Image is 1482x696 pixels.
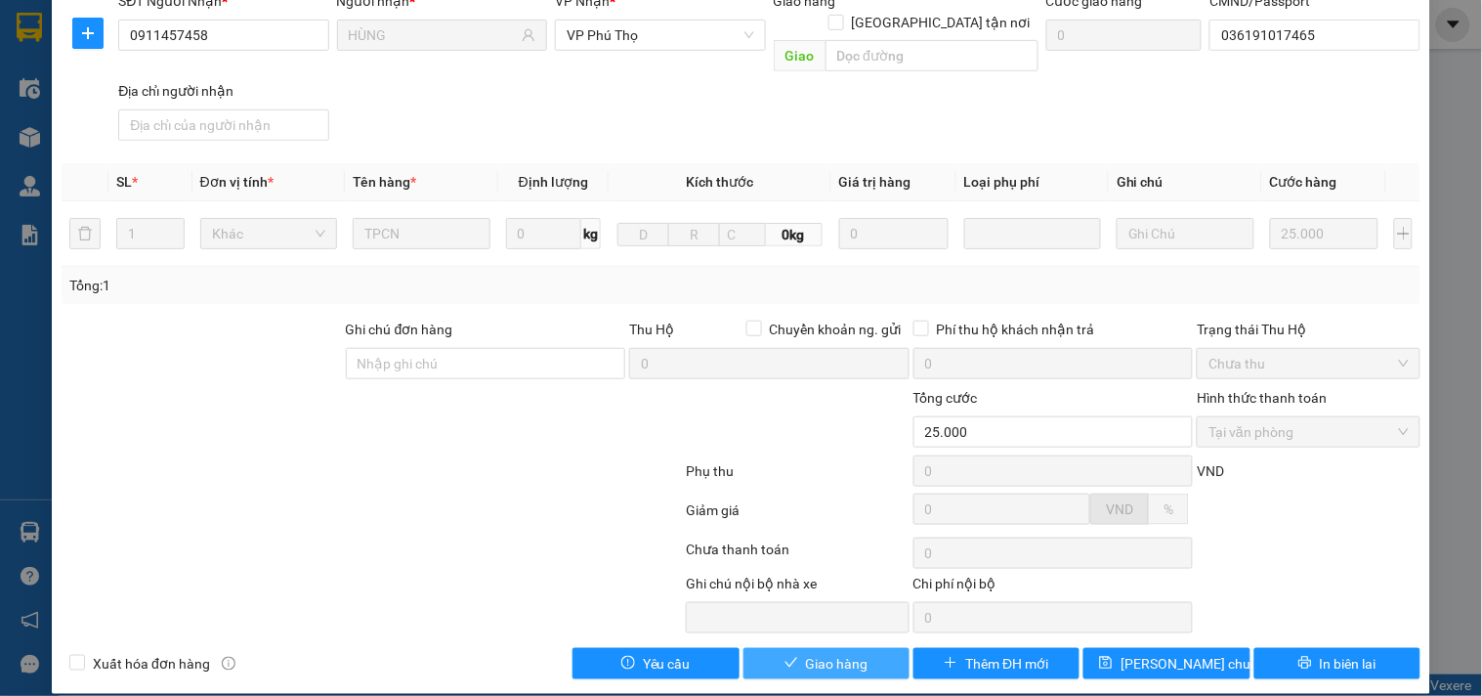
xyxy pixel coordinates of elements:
[826,40,1038,71] input: Dọc đường
[913,573,1194,602] div: Chi phí nội bộ
[1117,218,1253,249] input: Ghi Chú
[686,174,753,190] span: Kích thước
[1197,463,1224,479] span: VND
[629,322,674,337] span: Thu Hộ
[774,40,826,71] span: Giao
[1208,417,1408,447] span: Tại văn phòng
[1109,163,1261,201] th: Ghi chú
[346,348,626,379] input: Ghi chú đơn hàng
[567,21,753,50] span: VP Phú Thọ
[1320,653,1376,674] span: In biên lai
[572,648,739,679] button: exclamation-circleYêu cầu
[1298,656,1312,672] span: printer
[1270,218,1379,249] input: 0
[684,500,910,534] div: Giảm giá
[519,174,588,190] span: Định lượng
[72,18,104,49] button: plus
[346,322,453,337] label: Ghi chú đơn hàng
[522,28,535,42] span: user
[621,656,635,672] span: exclamation-circle
[929,319,1103,340] span: Phí thu hộ khách nhận trả
[1394,218,1412,249] button: plus
[1164,501,1173,517] span: %
[617,223,669,246] input: D
[913,648,1080,679] button: plusThêm ĐH mới
[686,573,909,602] div: Ghi chú nội bộ nhà xe
[719,223,766,246] input: C
[956,163,1109,201] th: Loại phụ phí
[766,223,823,246] span: 0kg
[116,174,132,190] span: SL
[743,648,910,679] button: checkGiao hàng
[118,80,328,102] div: Địa chỉ người nhận
[844,12,1038,33] span: [GEOGRAPHIC_DATA] tận nơi
[944,656,957,672] span: plus
[668,223,720,246] input: R
[913,390,978,406] span: Tổng cước
[1121,653,1306,674] span: [PERSON_NAME] chuyển hoàn
[1106,501,1133,517] span: VND
[581,218,601,249] span: kg
[353,174,416,190] span: Tên hàng
[684,460,910,495] div: Phụ thu
[85,653,218,674] span: Xuất hóa đơn hàng
[69,275,573,296] div: Tổng: 1
[1197,390,1327,406] label: Hình thức thanh toán
[784,656,798,672] span: check
[762,319,910,340] span: Chuyển khoản ng. gửi
[1197,319,1419,340] div: Trạng thái Thu Hộ
[212,219,325,248] span: Khác
[965,653,1048,674] span: Thêm ĐH mới
[222,657,235,671] span: info-circle
[839,174,911,190] span: Giá trị hàng
[839,218,949,249] input: 0
[806,653,868,674] span: Giao hàng
[69,218,101,249] button: delete
[73,25,103,41] span: plus
[1099,656,1113,672] span: save
[1254,648,1420,679] button: printerIn biên lai
[1046,20,1203,51] input: Cước giao hàng
[353,218,489,249] input: VD: Bàn, Ghế
[118,109,328,141] input: Địa chỉ của người nhận
[684,539,910,573] div: Chưa thanh toán
[643,653,691,674] span: Yêu cầu
[1270,174,1337,190] span: Cước hàng
[1208,349,1408,378] span: Chưa thu
[200,174,274,190] span: Đơn vị tính
[1083,648,1249,679] button: save[PERSON_NAME] chuyển hoàn
[349,24,518,46] input: Tên người nhận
